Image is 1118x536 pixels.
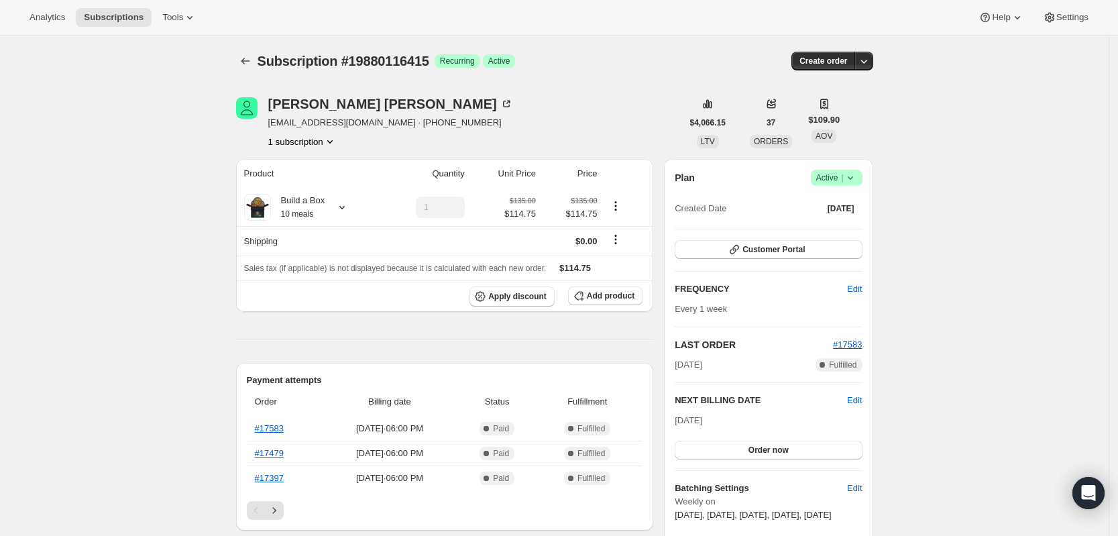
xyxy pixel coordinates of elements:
button: Analytics [21,8,73,27]
button: Edit [847,394,862,407]
span: Created Date [675,202,726,215]
span: $0.00 [575,236,598,246]
span: Active [488,56,510,66]
th: Shipping [236,226,380,256]
nav: Pagination [247,501,643,520]
h6: Batching Settings [675,482,847,495]
a: #17583 [833,339,862,350]
div: Build a Box [271,194,325,221]
span: [DATE] [828,203,854,214]
span: Help [992,12,1010,23]
h2: Payment attempts [247,374,643,387]
span: Create order [799,56,847,66]
small: $135.00 [571,197,597,205]
span: | [841,172,843,183]
h2: FREQUENCY [675,282,847,296]
span: Status [462,395,532,409]
button: Tools [154,8,205,27]
button: Product actions [268,135,337,148]
span: Fulfilled [577,473,605,484]
button: Settings [1035,8,1097,27]
span: Fulfilled [829,360,856,370]
a: #17479 [255,448,284,458]
span: Edit [847,282,862,296]
span: [DATE] [675,358,702,372]
th: Product [236,159,380,189]
span: Active [816,171,857,184]
span: [DATE] · 06:00 PM [325,447,454,460]
span: Settings [1056,12,1088,23]
span: ORDERS [754,137,788,146]
span: [DATE] [675,415,702,425]
button: Edit [839,278,870,300]
button: Subscriptions [76,8,152,27]
span: Fulfilled [577,448,605,459]
h2: NEXT BILLING DATE [675,394,847,407]
div: [PERSON_NAME] [PERSON_NAME] [268,97,513,111]
button: $4,066.15 [682,113,734,132]
span: LTV [701,137,715,146]
span: Apply discount [488,291,547,302]
th: Unit Price [469,159,540,189]
span: [DATE] · 06:00 PM [325,422,454,435]
span: $109.90 [808,113,840,127]
span: $4,066.15 [690,117,726,128]
span: Subscription #19880116415 [258,54,429,68]
span: Recurring [440,56,475,66]
div: Open Intercom Messenger [1072,477,1105,509]
span: Order now [748,445,789,455]
span: Weekly on [675,495,862,508]
span: Tools [162,12,183,23]
span: [EMAIL_ADDRESS][DOMAIN_NAME] · [PHONE_NUMBER] [268,116,513,129]
span: 37 [767,117,775,128]
span: Customer Portal [742,244,805,255]
button: Help [970,8,1031,27]
a: #17583 [255,423,284,433]
button: Create order [791,52,855,70]
span: Sales tax (if applicable) is not displayed because it is calculated with each new order. [244,264,547,273]
span: Analytics [30,12,65,23]
button: [DATE] [820,199,862,218]
th: Price [540,159,602,189]
span: Add product [587,290,634,301]
span: $114.75 [544,207,598,221]
h2: LAST ORDER [675,338,833,352]
span: $114.75 [559,263,591,273]
button: Edit [839,478,870,499]
button: Product actions [605,199,626,213]
span: Paid [493,448,509,459]
a: #17397 [255,473,284,483]
button: Shipping actions [605,232,626,247]
span: Brandan Burton [236,97,258,119]
button: Add product [568,286,642,305]
span: Fulfillment [540,395,634,409]
span: Fulfilled [577,423,605,434]
span: Paid [493,473,509,484]
h2: Plan [675,171,695,184]
img: product img [244,194,271,221]
span: Every 1 week [675,304,727,314]
button: #17583 [833,338,862,352]
th: Order [247,387,322,417]
button: Customer Portal [675,240,862,259]
small: 10 meals [281,209,314,219]
button: Subscriptions [236,52,255,70]
button: 37 [759,113,783,132]
span: Billing date [325,395,454,409]
span: [DATE] · 06:00 PM [325,472,454,485]
button: Next [265,501,284,520]
span: AOV [816,131,832,141]
small: $135.00 [510,197,536,205]
span: Edit [847,482,862,495]
span: Subscriptions [84,12,144,23]
button: Order now [675,441,862,460]
th: Quantity [380,159,469,189]
button: Apply discount [469,286,555,307]
span: [DATE], [DATE], [DATE], [DATE], [DATE] [675,510,832,520]
span: $114.75 [504,207,536,221]
span: Paid [493,423,509,434]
